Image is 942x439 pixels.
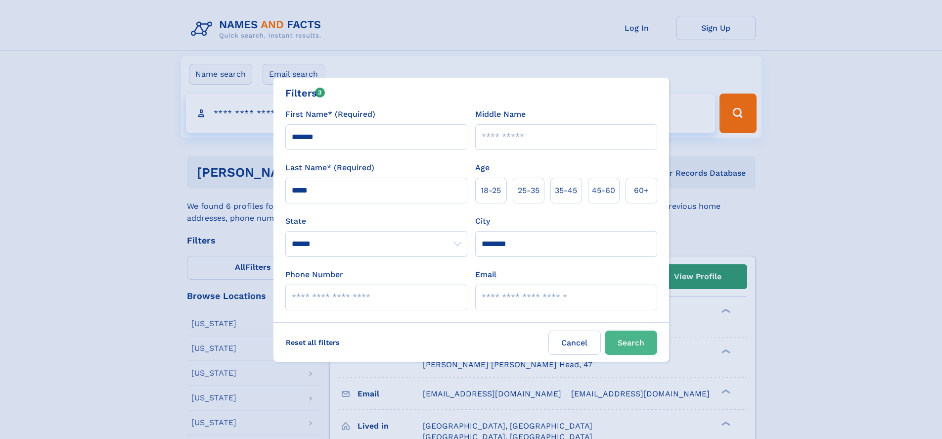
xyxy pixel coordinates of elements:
span: 25‑35 [518,185,539,196]
label: City [475,215,490,227]
label: Last Name* (Required) [285,162,374,174]
span: 35‑45 [555,185,577,196]
label: State [285,215,467,227]
span: 45‑60 [592,185,615,196]
label: First Name* (Required) [285,108,375,120]
label: Age [475,162,490,174]
label: Cancel [548,331,601,355]
label: Phone Number [285,269,343,281]
button: Search [605,331,657,355]
span: 60+ [634,185,649,196]
label: Middle Name [475,108,526,120]
div: Filters [285,86,325,100]
label: Email [475,269,496,281]
label: Reset all filters [279,331,346,354]
span: 18‑25 [481,185,501,196]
